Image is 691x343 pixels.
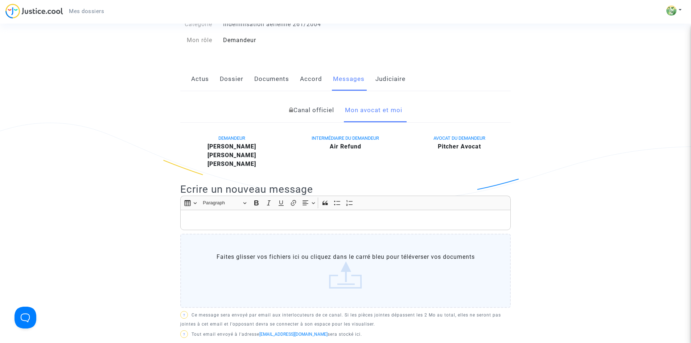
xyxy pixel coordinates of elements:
[254,67,289,91] a: Documents
[433,135,485,141] span: AVOCAT DU DEMANDEUR
[203,199,240,207] span: Paragraph
[183,313,185,317] span: ?
[183,332,185,336] span: ?
[345,98,402,122] a: Mon avocat et moi
[63,6,110,17] a: Mes dossiers
[259,332,328,337] a: [EMAIL_ADDRESS][DOMAIN_NAME]
[333,67,365,91] a: Messages
[300,67,322,91] a: Accord
[180,311,511,329] p: Ce message sera envoyé par email aux interlocuteurs de ce canal. Si les pièces jointes dépassent ...
[15,307,36,328] iframe: Help Scout Beacon - Open
[175,36,218,45] div: Mon rôle
[175,20,218,29] div: Catégorie
[220,67,243,91] a: Dossier
[191,67,209,91] a: Actus
[180,330,511,339] p: Tout email envoyé à l'adresse sera stocké ici.
[207,160,256,167] b: [PERSON_NAME]
[207,152,256,159] b: [PERSON_NAME]
[312,135,379,141] span: INTERMÉDIAIRE DU DEMANDEUR
[438,143,481,150] b: Pitcher Avocat
[289,98,334,122] a: Canal officiel
[218,135,245,141] span: DEMANDEUR
[207,143,256,150] b: [PERSON_NAME]
[218,20,346,29] div: Indemnisation aérienne 261/2004
[180,210,511,230] div: Rich Text Editor, main
[180,183,511,196] h2: Ecrire un nouveau message
[218,36,346,45] div: Demandeur
[5,4,63,19] img: jc-logo.svg
[375,67,406,91] a: Judiciaire
[180,196,511,210] div: Editor toolbar
[200,197,250,209] button: Paragraph
[69,8,104,15] span: Mes dossiers
[666,5,676,16] img: ACg8ocIXotmNcYgSlIyou-LJXxtICGhCKb-yiDL8h7JM-4p-Lw=s96-c
[330,143,361,150] b: Air Refund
